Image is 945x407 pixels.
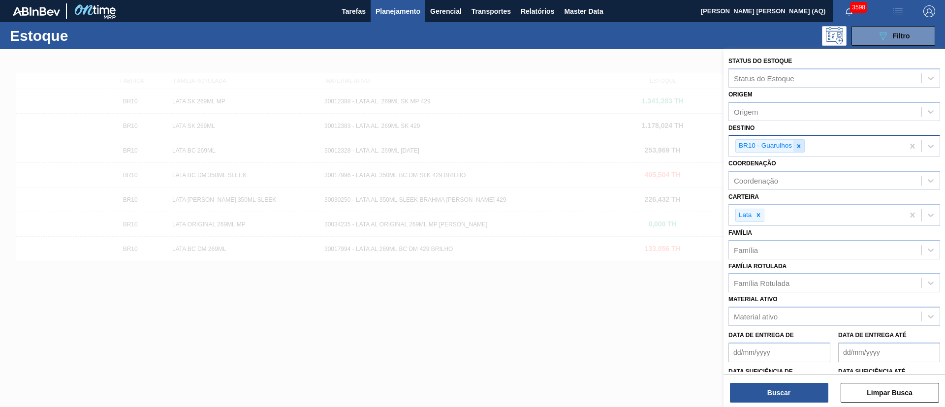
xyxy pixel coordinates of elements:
span: Master Data [564,5,603,17]
input: dd/mm/yyyy [728,343,830,362]
img: userActions [892,5,904,17]
div: Família Rotulada [734,279,789,287]
div: Lata [736,209,753,221]
div: Origem [734,107,758,116]
div: BR10 - Guarulhos [736,140,793,152]
label: Status do Estoque [728,58,792,64]
input: dd/mm/yyyy [838,343,940,362]
label: Coordenação [728,160,776,167]
label: Data de Entrega até [838,332,907,339]
label: Destino [728,125,755,131]
h1: Estoque [10,30,157,41]
label: Data suficiência de [728,368,793,375]
label: Data suficiência até [838,368,906,375]
span: Tarefas [342,5,366,17]
button: Filtro [851,26,935,46]
img: TNhmsLtSVTkK8tSr43FrP2fwEKptu5GPRR3wAAAABJRU5ErkJggg== [13,7,60,16]
span: Filtro [893,32,910,40]
label: Família [728,229,752,236]
span: Relatórios [521,5,554,17]
label: Data de Entrega de [728,332,794,339]
label: Carteira [728,193,759,200]
button: Notificações [833,4,865,18]
label: Material ativo [728,296,778,303]
span: Planejamento [376,5,420,17]
label: Família Rotulada [728,263,787,270]
div: Status do Estoque [734,74,794,82]
div: Pogramando: nenhum usuário selecionado [822,26,847,46]
div: Família [734,246,758,254]
div: Material ativo [734,313,778,321]
label: Origem [728,91,753,98]
div: Coordenação [734,177,778,185]
span: 3598 [850,2,867,13]
img: Logout [923,5,935,17]
span: Gerencial [430,5,462,17]
span: Transportes [472,5,511,17]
